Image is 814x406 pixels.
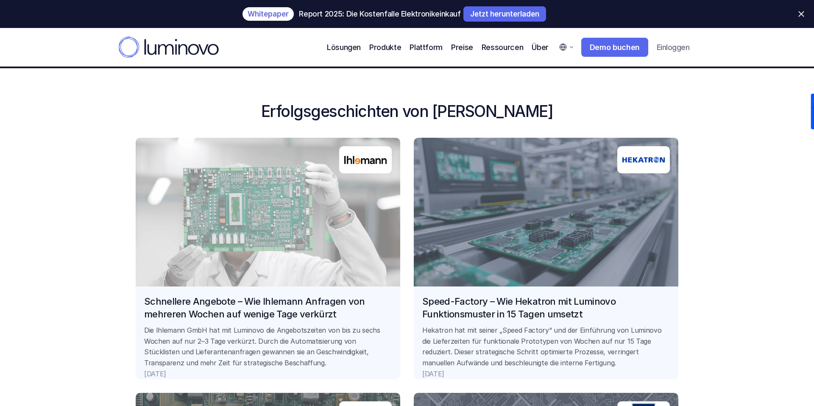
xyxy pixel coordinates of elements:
[482,42,523,53] p: Ressourcen
[463,6,546,22] a: Jetzt herunterladen
[657,43,689,52] p: Einloggen
[651,39,695,56] a: Einloggen
[532,42,549,53] p: Über
[410,42,443,53] p: Plattform
[327,42,361,53] p: Lösungen
[451,42,473,53] a: Preise
[369,42,401,53] p: Produkte
[190,102,624,121] h3: Erfolgsgeschichten von [PERSON_NAME]
[136,138,400,379] a: Schnellere Angebote – Wie Ihlemann Anfragen von mehreren Wochen auf wenige Tage verkürztDie Ihlem...
[470,11,539,17] p: Jetzt herunterladen
[248,11,289,17] p: Whitepaper
[414,138,678,379] a: Hekatron LogoSpeed-Factory – Wie Hekatron mit Luminovo Funktionsmuster in 15 Tagen umsetztHekatro...
[590,43,640,52] p: Demo buchen
[299,10,460,18] p: Report 2025: Die Kostenfalle Elektronikeinkauf
[581,38,648,57] a: Demo buchen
